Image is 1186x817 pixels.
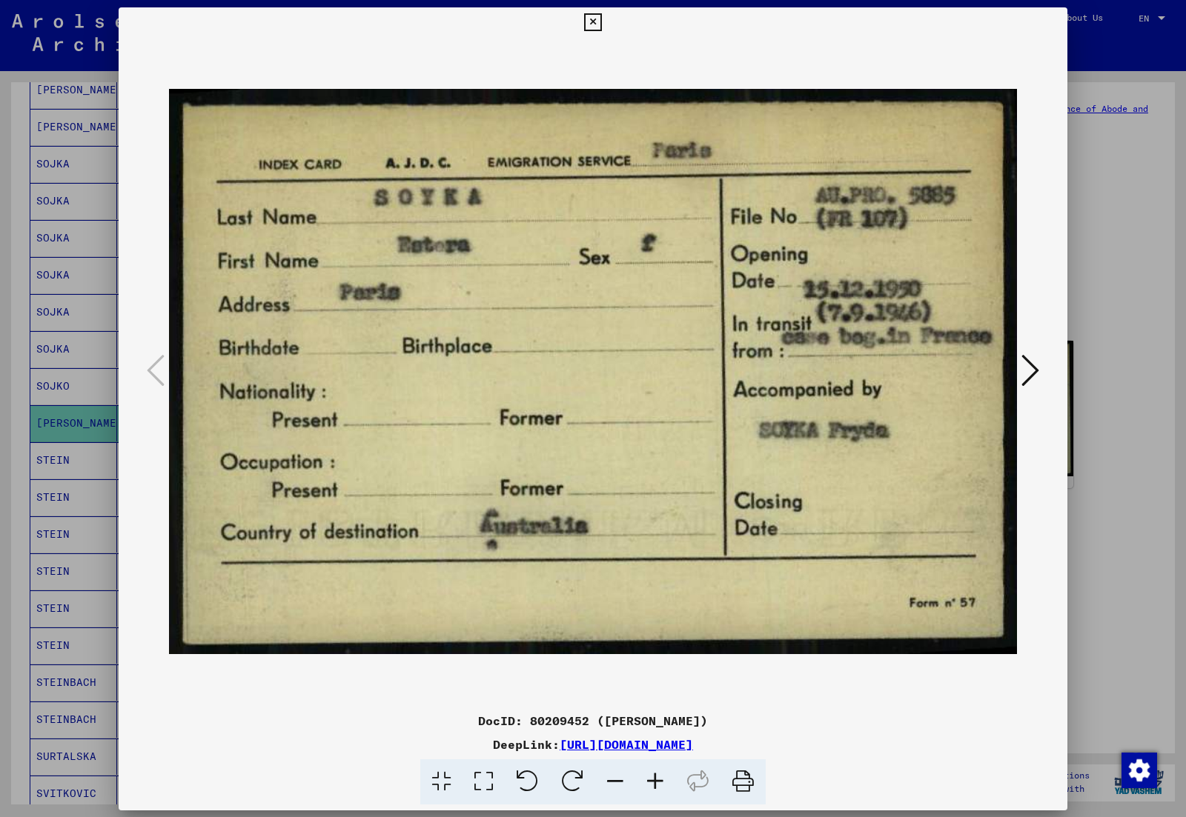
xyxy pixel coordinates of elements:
div: DeepLink: [119,736,1067,753]
img: 001.jpg [169,37,1017,706]
div: Change consent [1121,752,1156,787]
div: DocID: 80209452 ([PERSON_NAME]) [119,712,1067,730]
a: [URL][DOMAIN_NAME] [560,737,693,752]
img: Change consent [1122,753,1157,788]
